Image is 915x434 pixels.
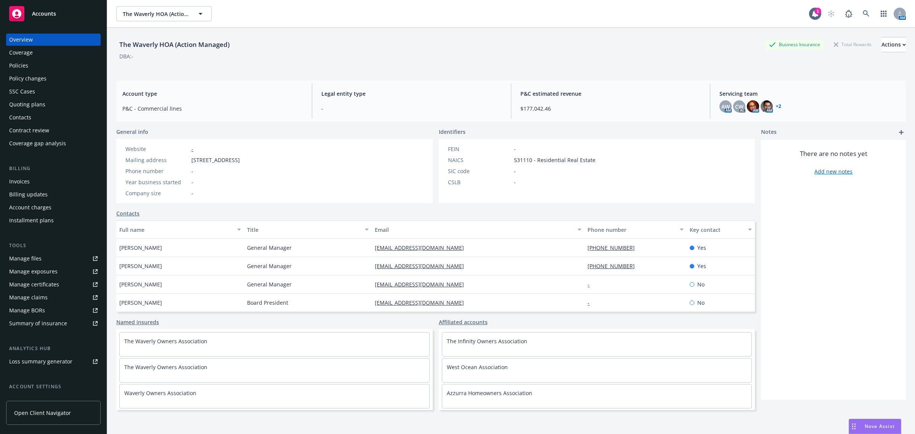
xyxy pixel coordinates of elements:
[6,98,101,111] a: Quoting plans
[116,318,159,326] a: Named insureds
[9,85,35,98] div: SSC Cases
[321,90,502,98] span: Legal entity type
[814,167,852,175] a: Add new notes
[9,137,66,149] div: Coverage gap analysis
[123,10,189,18] span: The Waverly HOA (Action Managed)
[6,188,101,201] a: Billing updates
[244,220,372,239] button: Title
[122,104,303,113] span: P&C - Commercial lines
[849,419,901,434] button: Nova Assist
[375,226,573,234] div: Email
[116,40,233,50] div: The Waverly HOA (Action Managed)
[119,299,162,307] span: [PERSON_NAME]
[6,304,101,317] a: Manage BORs
[823,6,839,21] a: Start snowing
[690,226,743,234] div: Key contact
[514,156,596,164] span: 531110 - Residential Real Estate
[865,423,895,429] span: Nova Assist
[9,34,33,46] div: Overview
[876,6,891,21] a: Switch app
[687,220,755,239] button: Key contact
[859,6,874,21] a: Search
[375,299,470,306] a: [EMAIL_ADDRESS][DOMAIN_NAME]
[6,124,101,137] a: Contract review
[447,363,508,371] a: West Ocean Association
[6,265,101,278] a: Manage exposures
[191,189,193,197] span: -
[125,156,188,164] div: Mailing address
[6,137,101,149] a: Coverage gap analysis
[9,252,42,265] div: Manage files
[447,389,532,397] a: Azzurra Homeowners Association
[6,383,101,391] div: Account settings
[761,128,777,137] span: Notes
[776,104,781,109] a: +2
[584,220,687,239] button: Phone number
[124,389,196,397] a: Waverly Owners Association
[6,355,101,368] a: Loss summary generator
[191,145,193,153] a: -
[588,299,596,306] a: -
[520,104,701,113] span: $177,042.46
[588,226,675,234] div: Phone number
[588,244,641,251] a: [PHONE_NUMBER]
[125,189,188,197] div: Company size
[841,6,856,21] a: Report a Bug
[897,128,906,137] a: add
[9,72,47,85] div: Policy changes
[119,262,162,270] span: [PERSON_NAME]
[697,262,706,270] span: Yes
[439,318,488,326] a: Affiliated accounts
[32,11,56,17] span: Accounts
[119,244,162,252] span: [PERSON_NAME]
[9,304,45,317] div: Manage BORs
[697,244,706,252] span: Yes
[439,128,466,136] span: Identifiers
[447,338,527,345] a: The Infinity Owners Association
[6,3,101,24] a: Accounts
[6,345,101,352] div: Analytics hub
[719,90,900,98] span: Servicing team
[119,280,162,288] span: [PERSON_NAME]
[9,175,30,188] div: Invoices
[520,90,701,98] span: P&C estimated revenue
[448,156,511,164] div: NAICS
[247,262,292,270] span: General Manager
[122,90,303,98] span: Account type
[697,299,705,307] span: No
[6,242,101,249] div: Tools
[6,111,101,124] a: Contacts
[9,59,28,72] div: Policies
[9,355,72,368] div: Loss summary generator
[116,209,140,217] a: Contacts
[6,214,101,227] a: Installment plans
[14,409,71,417] span: Open Client Navigator
[448,178,511,186] div: CSLB
[747,100,759,113] img: photo
[9,214,54,227] div: Installment plans
[375,262,470,270] a: [EMAIL_ADDRESS][DOMAIN_NAME]
[9,317,67,330] div: Summary of insurance
[191,156,240,164] span: [STREET_ADDRESS]
[881,37,906,52] button: Actions
[6,175,101,188] a: Invoices
[119,52,133,60] div: DBA: -
[6,85,101,98] a: SSC Cases
[124,338,207,345] a: The Waverly Owners Association
[588,262,641,270] a: [PHONE_NUMBER]
[247,280,292,288] span: General Manager
[6,278,101,291] a: Manage certificates
[124,363,207,371] a: The Waverly Owners Association
[9,291,48,304] div: Manage claims
[125,145,188,153] div: Website
[588,281,596,288] a: -
[814,8,821,14] div: 1
[765,40,824,49] div: Business Insurance
[761,100,773,113] img: photo
[247,299,288,307] span: Board President
[9,47,33,59] div: Coverage
[125,178,188,186] div: Year business started
[321,104,502,113] span: -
